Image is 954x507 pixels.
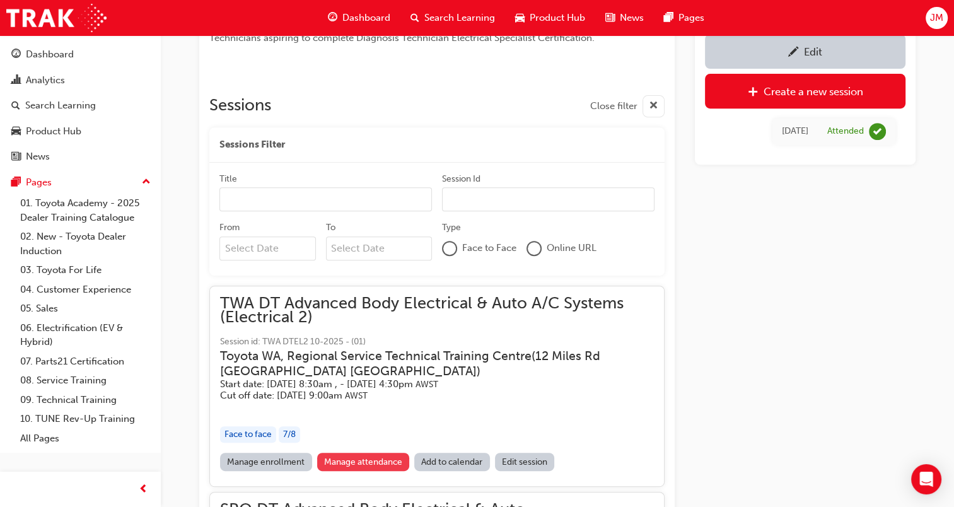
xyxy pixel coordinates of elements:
[705,34,905,69] a: Edit
[15,429,156,448] a: All Pages
[318,5,400,31] a: guage-iconDashboard
[11,151,21,163] span: news-icon
[345,390,368,401] span: Australian Western Standard Time AWST
[15,371,156,390] a: 08. Service Training
[748,86,759,99] span: plus-icon
[410,10,419,26] span: search-icon
[15,299,156,318] a: 05. Sales
[6,4,107,32] img: Trak
[782,124,808,139] div: Tue May 26 2015 22:00:00 GMT+0800 (Australian Western Standard Time)
[547,241,596,255] span: Online URL
[442,221,461,234] div: Type
[804,45,822,58] div: Edit
[25,98,96,113] div: Search Learning
[15,194,156,227] a: 01. Toyota Academy - 2025 Dealer Training Catalogue
[678,11,704,25] span: Pages
[219,137,285,152] span: Sessions Filter
[764,85,863,98] div: Create a new session
[342,11,390,25] span: Dashboard
[15,390,156,410] a: 09. Technical Training
[5,40,156,171] button: DashboardAnalyticsSearch LearningProduct HubNews
[328,10,337,26] span: guage-icon
[400,5,505,31] a: search-iconSearch Learning
[5,171,156,194] button: Pages
[220,378,634,390] h5: Start date: [DATE] 8:30am , - [DATE] 4:30pm
[15,260,156,280] a: 03. Toyota For Life
[590,95,665,117] button: Close filter
[15,280,156,300] a: 04. Customer Experience
[209,95,271,117] h2: Sessions
[220,296,654,476] button: TWA DT Advanced Body Electrical & Auto A/C Systems (Electrical 2)Session id: TWA DTEL2 10-2025 - ...
[220,390,634,402] h5: Cut off date: [DATE] 9:00am
[462,241,516,255] span: Face to Face
[11,177,21,189] span: pages-icon
[15,318,156,352] a: 06. Electrification (EV & Hybrid)
[911,464,941,494] div: Open Intercom Messenger
[15,409,156,429] a: 10. TUNE Rev-Up Training
[15,227,156,260] a: 02. New - Toyota Dealer Induction
[15,352,156,371] a: 07. Parts21 Certification
[220,349,634,378] h3: Toyota WA, Regional Service Technical Training Centre ( 12 Miles Rd [GEOGRAPHIC_DATA] [GEOGRAPHIC...
[26,47,74,62] div: Dashboard
[220,453,312,471] a: Manage enrollment
[827,125,864,137] div: Attended
[654,5,714,31] a: pages-iconPages
[142,174,151,190] span: up-icon
[416,379,438,390] span: Australian Western Standard Time AWST
[11,75,21,86] span: chart-icon
[26,124,81,139] div: Product Hub
[11,49,21,61] span: guage-icon
[424,11,495,25] span: Search Learning
[530,11,585,25] span: Product Hub
[11,126,21,137] span: car-icon
[5,145,156,168] a: News
[869,123,886,140] span: learningRecordVerb_ATTEND-icon
[219,236,316,260] input: From
[326,221,335,234] div: To
[139,482,148,498] span: prev-icon
[279,426,300,443] div: 7 / 8
[220,426,276,443] div: Face to face
[5,94,156,117] a: Search Learning
[26,73,65,88] div: Analytics
[219,173,237,185] div: Title
[620,11,644,25] span: News
[26,175,52,190] div: Pages
[414,453,490,471] a: Add to calendar
[930,11,943,25] span: JM
[595,5,654,31] a: news-iconNews
[11,100,20,112] span: search-icon
[317,453,410,471] a: Manage attendance
[209,32,595,44] span: Technicians aspiring to complete Diagnosis Technician Electrical Specialist Certification.
[442,173,480,185] div: Session Id
[664,10,673,26] span: pages-icon
[605,10,615,26] span: news-icon
[495,453,555,471] a: Edit session
[26,149,50,164] div: News
[219,187,432,211] input: Title
[5,43,156,66] a: Dashboard
[326,236,433,260] input: To
[442,187,654,211] input: Session Id
[220,335,654,349] span: Session id: TWA DTEL2 10-2025 - (01)
[220,296,654,325] span: TWA DT Advanced Body Electrical & Auto A/C Systems (Electrical 2)
[515,10,525,26] span: car-icon
[590,99,637,114] span: Close filter
[705,74,905,108] a: Create a new session
[926,7,948,29] button: JM
[505,5,595,31] a: car-iconProduct Hub
[5,120,156,143] a: Product Hub
[5,69,156,92] a: Analytics
[788,47,799,59] span: pencil-icon
[219,221,240,234] div: From
[649,98,658,114] span: cross-icon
